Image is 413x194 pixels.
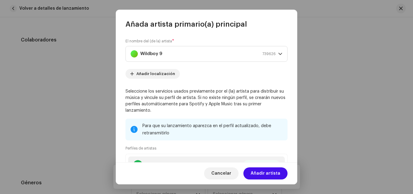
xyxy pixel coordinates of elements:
[125,19,247,29] span: Añada artista primario(a) principal
[131,46,278,61] span: Wildboy 9
[243,167,288,179] button: Añadir artista
[136,68,175,80] span: Añadir localización
[204,167,239,179] button: Cancelar
[125,39,174,44] label: El nombre del (de la) artista
[278,46,282,61] div: dropdown trigger
[243,160,280,170] button: Vinculado
[251,167,280,179] span: Añadir artista
[125,88,288,114] p: Seleccione los servicios usados previamente por el (la) artista para distribuir su música y vincu...
[142,122,283,137] div: Para que su lanzamiento aparezca en el perfil actualizado, debe retransmitirlo
[211,167,231,179] span: Cancelar
[125,145,156,151] small: Perfiles de artistas
[262,46,276,61] span: 739626
[140,46,162,61] strong: Wildboy 9
[125,69,180,79] button: Añadir localización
